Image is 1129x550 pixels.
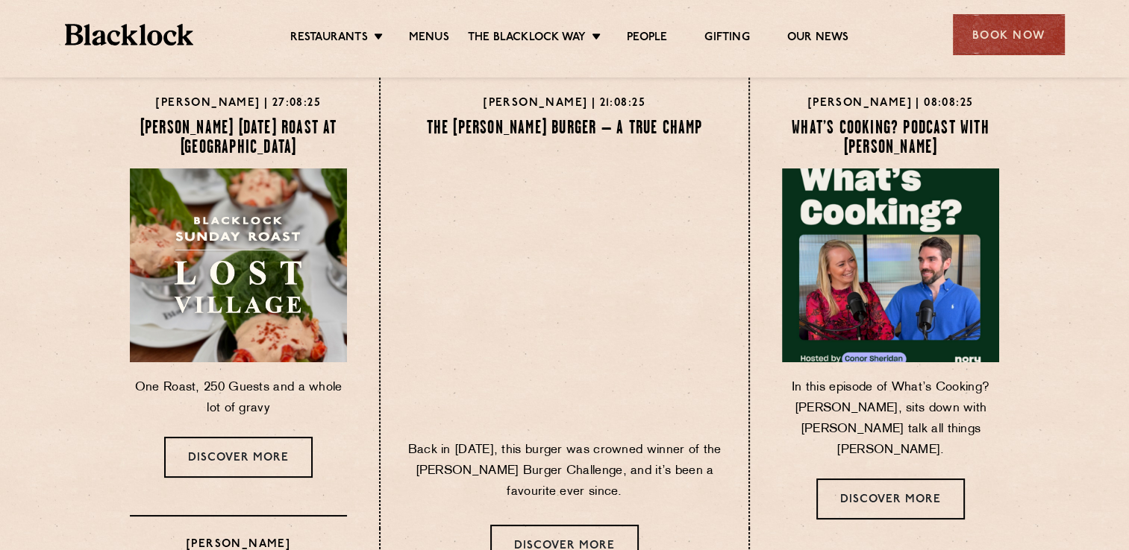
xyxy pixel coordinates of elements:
[627,31,667,47] a: People
[409,31,449,47] a: Menus
[787,31,849,47] a: Our News
[816,478,965,519] a: Discover more
[130,119,347,158] h4: [PERSON_NAME] [DATE] Roast at [GEOGRAPHIC_DATA]
[125,163,353,367] img: lost-village-sunday-roast-.jpg
[782,377,999,461] p: In this episode of What’s Cooking? [PERSON_NAME], sits down with [PERSON_NAME] talk all things [P...
[404,149,725,425] img: Copy-of-Aug25-Blacklock-01814.jpg
[164,437,313,478] a: Discover more
[130,377,347,419] p: One Roast, 250 Guests and a whole lot of gravy
[782,94,999,113] h4: [PERSON_NAME] | 08:08:25
[130,94,347,113] h4: [PERSON_NAME] | 27:08:25
[404,94,725,113] h4: [PERSON_NAME] | 21:08:25
[404,119,725,139] h4: The [PERSON_NAME] Burger – A True Champ
[782,168,999,362] img: Screenshot-2025-08-08-at-10.21.58.png
[704,31,749,47] a: Gifting
[404,440,725,502] p: Back in [DATE], this burger was crowned winner of the [PERSON_NAME] Burger Challenge, and it’s be...
[290,31,368,47] a: Restaurants
[65,24,194,45] img: BL_Textured_Logo-footer-cropped.svg
[782,119,999,158] h4: What’s Cooking? Podcast with [PERSON_NAME]
[953,14,1065,55] div: Book Now
[468,31,586,47] a: The Blacklock Way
